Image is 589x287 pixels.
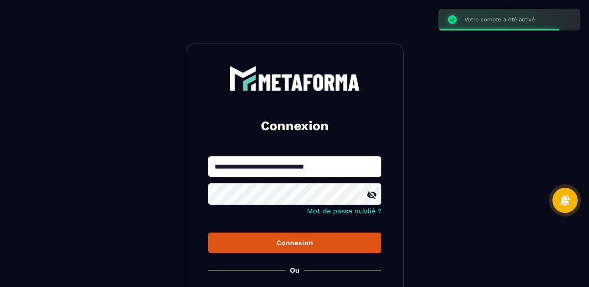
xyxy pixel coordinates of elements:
img: logo [229,66,360,91]
a: Mot de passe oublié ? [307,207,381,215]
p: Ou [290,266,300,274]
h2: Connexion [219,117,371,135]
button: Connexion [208,233,381,253]
div: Connexion [215,239,374,247]
a: logo [208,66,381,91]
